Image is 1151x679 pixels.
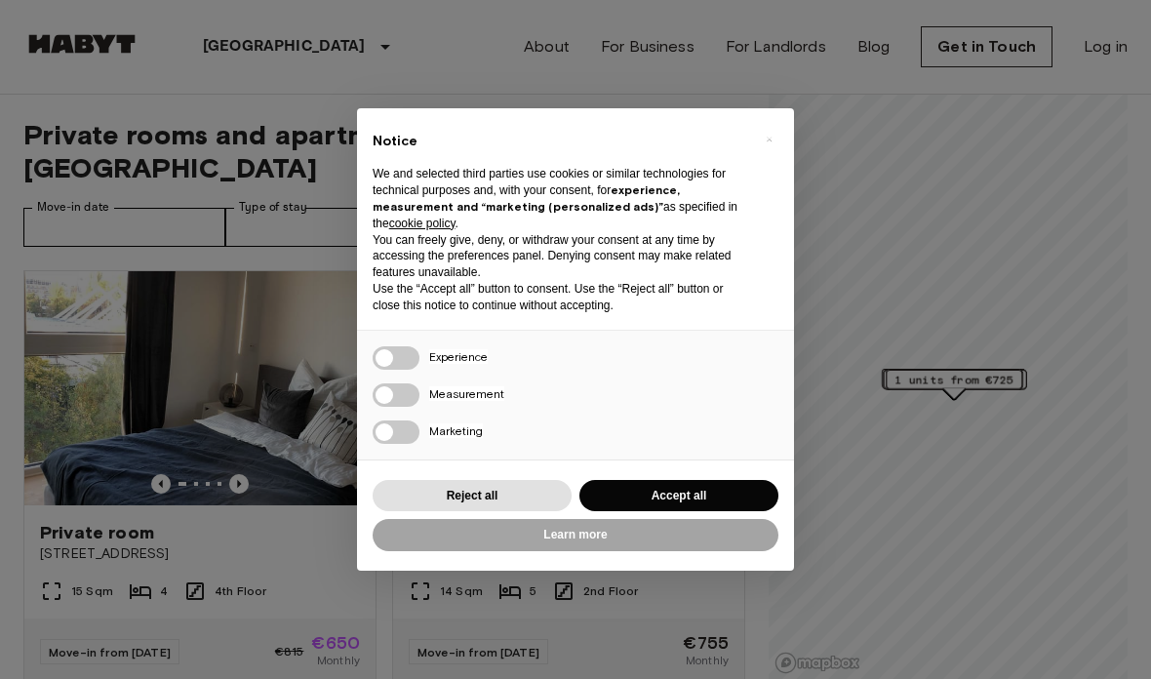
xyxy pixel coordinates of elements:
[373,232,747,281] p: You can freely give, deny, or withdraw your consent at any time by accessing the preferences pane...
[429,423,483,438] span: Marketing
[373,281,747,314] p: Use the “Accept all” button to consent. Use the “Reject all” button or close this notice to conti...
[373,480,572,512] button: Reject all
[429,386,504,401] span: Measurement
[429,349,488,364] span: Experience
[753,124,784,155] button: Close this notice
[373,182,680,214] strong: experience, measurement and “marketing (personalized ads)”
[766,128,773,151] span: ×
[579,480,778,512] button: Accept all
[373,519,778,551] button: Learn more
[373,132,747,151] h2: Notice
[373,166,747,231] p: We and selected third parties use cookies or similar technologies for technical purposes and, wit...
[389,217,456,230] a: cookie policy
